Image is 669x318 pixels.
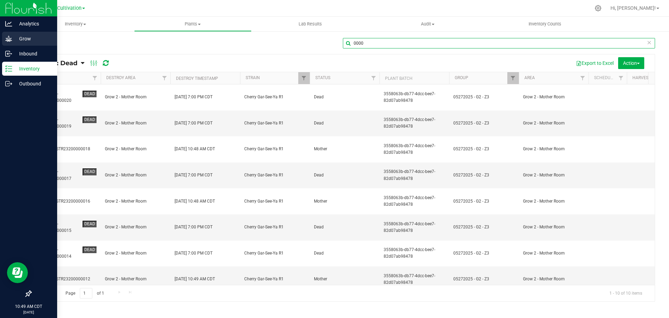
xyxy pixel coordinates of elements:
[384,116,445,130] span: 3558063b-db77-4dcc-bee7-82d07ab98478
[17,21,134,27] span: Inventory
[455,75,468,80] a: Group
[289,21,331,27] span: Lab Results
[105,94,166,100] span: Grow 2 - Mother Room
[589,72,627,84] th: Scheduled
[604,288,648,298] span: 1 - 10 of 10 items
[523,224,584,230] span: Grow 2 - Mother Room
[314,94,375,100] span: Dead
[523,94,584,100] span: Grow 2 - Mother Room
[519,21,571,27] span: Inventory Counts
[453,94,515,100] span: 05272025 - G2 - Z3
[453,198,515,205] span: 05272025 - G2 - Z3
[523,146,584,152] span: Grow 2 - Mother Room
[523,198,584,205] span: Grow 2 - Mother Room
[175,250,213,257] span: [DATE] 7:00 PM CDT
[35,146,97,152] span: SDNNCCV-STR23200000018
[105,198,166,205] span: Grow 2 - Mother Room
[246,75,260,80] a: Strain
[571,57,618,69] button: Export to Excel
[37,91,80,104] div: SDNNCCV-STR23200000020
[314,224,375,230] span: Dead
[453,146,515,152] span: 05272025 - G2 - Z3
[453,224,515,230] span: 05272025 - G2 - Z3
[594,5,602,12] div: Manage settings
[12,79,54,88] p: Outbound
[315,75,330,80] a: Status
[384,143,445,156] span: 3558063b-db77-4dcc-bee7-82d07ab98478
[12,50,54,58] p: Inbound
[369,17,486,31] a: Audit
[83,168,97,175] div: Dead
[244,224,306,230] span: Cherry Gar-See-Ya R1
[175,224,213,230] span: [DATE] 7:00 PM CDT
[35,276,97,282] span: SDNNCCV-STR23200000012
[175,198,215,205] span: [DATE] 10:48 AM CDT
[523,250,584,257] span: Grow 2 - Mother Room
[314,172,375,179] span: Dead
[134,17,252,31] a: Plants
[384,195,445,208] span: 3558063b-db77-4dcc-bee7-82d07ab98478
[343,38,655,48] input: Search Plant ID, Strain, Area, Group, Harvest ...
[105,146,166,152] span: Grow 2 - Mother Room
[369,21,486,27] span: Audit
[632,75,651,80] a: Harvest
[523,172,584,179] span: Grow 2 - Mother Room
[105,120,166,127] span: Grow 2 - Mother Room
[453,120,515,127] span: 05272025 - G2 - Z3
[37,247,80,260] div: SDNNCCV-STR23200000014
[244,146,306,152] span: Cherry Gar-See-Ya R1
[12,35,54,43] p: Grow
[314,146,375,152] span: Mother
[17,17,134,31] a: Inventory
[647,38,652,47] span: Clear
[615,72,627,84] a: Filter
[175,276,215,282] span: [DATE] 10:49 AM CDT
[3,303,54,310] p: 10:49 AM CDT
[5,65,12,72] inline-svg: Inventory
[36,59,81,67] a: Plants: Dead
[298,72,310,84] a: Filter
[5,20,12,27] inline-svg: Analytics
[83,91,97,97] div: Dead
[37,221,80,234] div: SDNNCCV-STR23200000015
[523,276,584,282] span: Grow 2 - Mother Room
[384,247,445,260] span: 3558063b-db77-4dcc-bee7-82d07ab98478
[80,288,92,299] input: 1
[12,20,54,28] p: Analytics
[453,276,515,282] span: 05272025 - G2 - Z3
[5,35,12,42] inline-svg: Grow
[83,116,97,123] div: Dead
[244,172,306,179] span: Cherry Gar-See-Ya R1
[105,250,166,257] span: Grow 2 - Mother Room
[244,120,306,127] span: Cherry Gar-See-Ya R1
[175,172,213,179] span: [DATE] 7:00 PM CDT
[60,288,110,299] span: Page of 1
[175,94,213,100] span: [DATE] 7:00 PM CDT
[12,65,54,73] p: Inventory
[106,75,136,80] a: Destroy Area
[83,247,97,253] div: Dead
[244,198,306,205] span: Cherry Gar-See-Ya R1
[384,91,445,104] span: 3558063b-db77-4dcc-bee7-82d07ab98478
[314,198,375,205] span: Mother
[83,221,97,227] div: Dead
[379,72,449,84] th: Plant Batch
[176,76,218,81] a: Destroy Timestamp
[105,224,166,230] span: Grow 2 - Mother Room
[244,94,306,100] span: Cherry Gar-See-Ya R1
[623,60,640,66] span: Action
[486,17,604,31] a: Inventory Counts
[244,276,306,282] span: Cherry Gar-See-Ya R1
[3,310,54,315] p: [DATE]
[368,72,379,84] a: Filter
[453,250,515,257] span: 05272025 - G2 - Z3
[5,80,12,87] inline-svg: Outbound
[610,5,656,11] span: Hi, [PERSON_NAME]!
[134,21,251,27] span: Plants
[314,250,375,257] span: Dead
[507,72,519,84] a: Filter
[314,120,375,127] span: Dead
[314,276,375,282] span: Mother
[37,168,80,182] div: SDNNCCV-STR23200000017
[453,172,515,179] span: 05272025 - G2 - Z3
